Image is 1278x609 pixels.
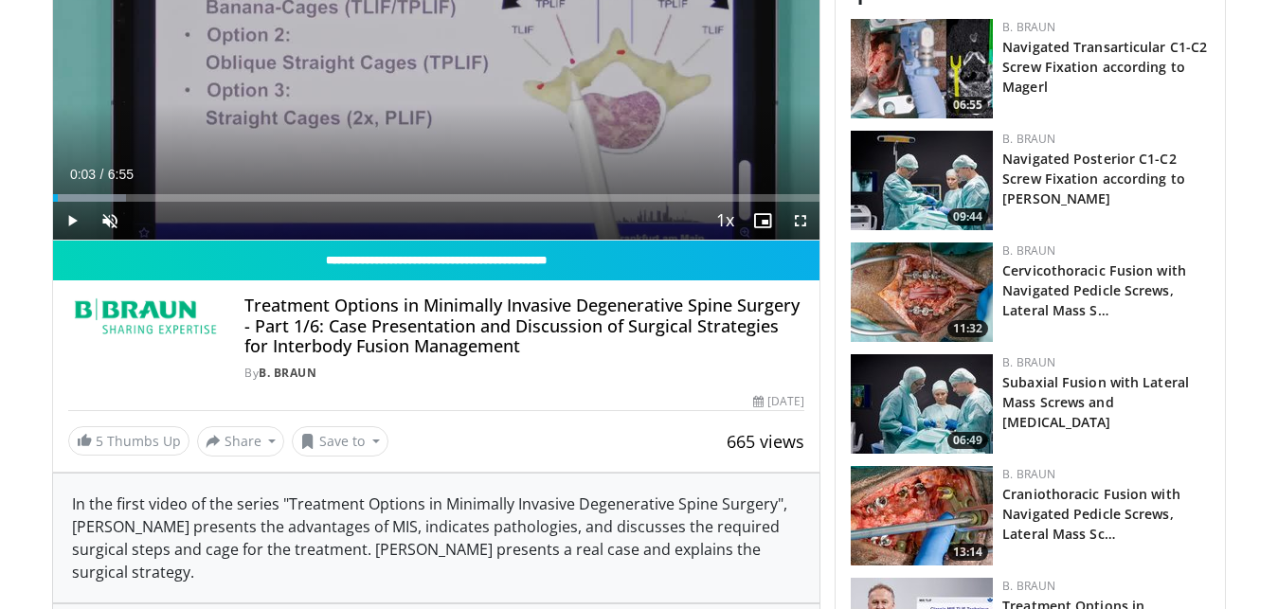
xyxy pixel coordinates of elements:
a: B. Braun [1002,242,1055,259]
span: 06:55 [947,97,988,114]
a: 06:55 [851,19,993,118]
button: Fullscreen [782,202,819,240]
span: 09:44 [947,208,988,225]
button: Playback Rate [706,202,744,240]
button: Share [197,426,285,457]
img: B. Braun [68,296,223,341]
button: Save to [292,426,388,457]
a: Navigated Posterior C1-C2 Screw Fixation according to [PERSON_NAME] [1002,150,1185,207]
a: Navigated Transarticular C1-C2 Screw Fixation according to Magerl [1002,38,1207,96]
a: 09:44 [851,131,993,230]
img: f8410e01-fc31-46c0-a1b2-4166cf12aee9.jpg.150x105_q85_crop-smart_upscale.jpg [851,19,993,118]
div: By [244,365,804,382]
a: B. Braun [1002,131,1055,147]
div: [DATE] [753,393,804,410]
img: a99756ef-377b-43e9-a57e-b54b59389dd3.jpg.150x105_q85_crop-smart_upscale.jpg [851,466,993,565]
a: B. Braun [1002,466,1055,482]
a: 5 Thumbs Up [68,426,189,456]
a: Craniothoracic Fusion with Navigated Pedicle Screws, Lateral Mass Sc… [1002,485,1180,543]
a: 13:14 [851,466,993,565]
a: B. Braun [259,365,316,381]
a: B. Braun [1002,578,1055,594]
h4: Treatment Options in Minimally Invasive Degenerative Spine Surgery - Part 1/6: Case Presentation ... [244,296,804,357]
img: 48a1d132-3602-4e24-8cc1-5313d187402b.jpg.150x105_q85_crop-smart_upscale.jpg [851,242,993,342]
span: 13:14 [947,544,988,561]
div: In the first video of the series "Treatment Options in Minimally Invasive Degenerative Spine Surg... [53,474,820,602]
span: 11:32 [947,320,988,337]
a: 11:32 [851,242,993,342]
span: / [100,167,104,182]
div: Progress Bar [53,194,820,202]
a: Subaxial Fusion with Lateral Mass Screws and [MEDICAL_DATA] [1002,373,1189,431]
a: 06:49 [851,354,993,454]
span: 0:03 [70,167,96,182]
a: B. Braun [1002,19,1055,35]
a: B. Braun [1002,354,1055,370]
img: d7edaa70-cf86-4a85-99b9-dc038229caed.jpg.150x105_q85_crop-smart_upscale.jpg [851,354,993,454]
span: 5 [96,432,103,450]
button: Enable picture-in-picture mode [744,202,782,240]
span: 665 views [727,430,804,453]
span: 6:55 [108,167,134,182]
a: Cervicothoracic Fusion with Navigated Pedicle Screws, Lateral Mass S… [1002,261,1186,319]
img: 14c2e441-0343-4af7-a441-cf6cc92191f7.jpg.150x105_q85_crop-smart_upscale.jpg [851,131,993,230]
button: Play [53,202,91,240]
span: 06:49 [947,432,988,449]
button: Unmute [91,202,129,240]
